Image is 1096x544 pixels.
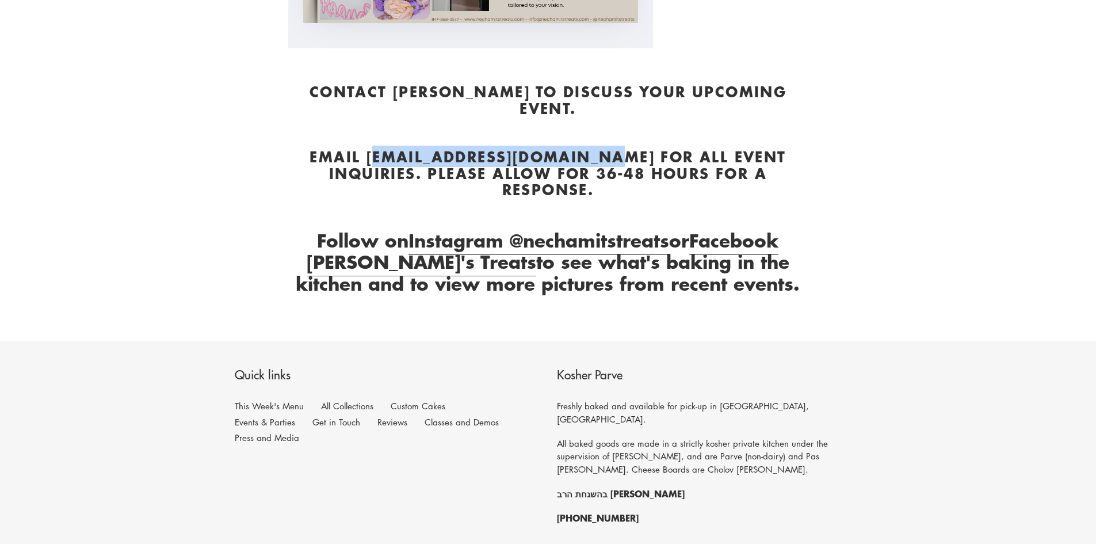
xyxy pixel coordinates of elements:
[235,416,295,428] a: Events & Parties
[235,400,304,412] a: This Week's Menu
[310,146,786,200] strong: Email [EMAIL_ADDRESS][DOMAIN_NAME] for all event inquiries. Please allow for 36-48 hours for a re...
[557,511,639,524] strong: [PHONE_NUMBER]
[377,416,407,428] a: Reviews
[557,437,862,476] p: All baked goods are made in a strictly kosher private kitchen under the supervision of [PERSON_NA...
[312,416,360,428] a: Get in Touch
[391,400,445,412] a: Custom Cakes
[557,486,685,500] strong: בהשגחת הרב [PERSON_NAME]
[557,400,862,425] p: Freshly baked and available for pick-up in [GEOGRAPHIC_DATA],[GEOGRAPHIC_DATA].
[425,416,499,428] a: Classes and Demos
[310,81,786,119] strong: Contact [PERSON_NAME] to discuss your upcoming event.
[296,227,800,296] strong: Follow on or to see what's baking in the kitchen and to view more pictures from recent events.
[557,367,862,385] p: Kosher Parve
[235,367,540,385] p: Quick links
[408,227,669,255] a: Instagram @nechamitstreats
[321,400,373,412] a: All Collections
[307,227,779,276] a: Facebook [PERSON_NAME]'s Treats
[235,432,299,443] a: Press and Media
